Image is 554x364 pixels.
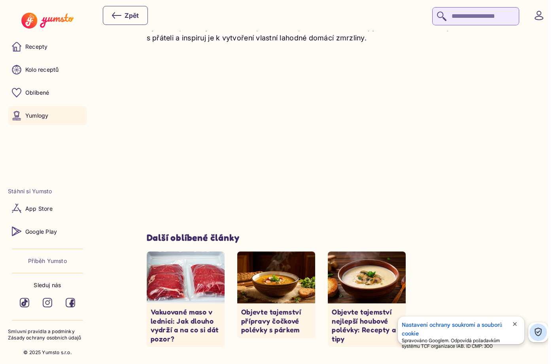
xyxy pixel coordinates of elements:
img: Miska krémové houbové polévky s kousky hub na dřevěném stole. [328,252,406,303]
iframe: Advertisement [144,67,314,208]
a: Zásady ochrany osobních údajů [8,335,87,341]
p: © 2025 Yumsto s.r.o. [23,349,72,356]
a: Miska krémové houbové polévky s kousky hub na dřevěném stole.Objevte tajemství nejlepší houbové p... [328,252,406,347]
p: Google Play [25,228,57,236]
a: Příběh Yumsto [28,257,67,265]
p: Vyzkoušej některý z našich receptů nebo se poděl o své vlastní tipy v komentářích! Sdílej tento č... [147,22,497,43]
a: Recepty [8,37,87,56]
a: App Store [8,199,87,218]
p: Recepty [25,43,47,51]
a: Čočková polévka s plátky párku a čerstvou petrželkouObjevte tajemství přípravy čočkové polévky s ... [237,252,315,338]
p: Vakuované maso v lednici: Jak dlouho vydrží a na co si dát pozor? [151,307,221,343]
img: Yumsto logo [21,13,73,29]
p: App Store [25,205,53,213]
button: Zpět [103,6,148,25]
p: Objevte tajemství přípravy čočkové polévky s párkem [241,307,311,334]
iframe: Advertisement [329,67,499,208]
a: Yumlogy [8,106,87,125]
li: Stáhni si Yumsto [8,187,87,195]
div: Zpět [112,11,139,20]
p: Sleduj nás [34,281,61,289]
a: Oblíbené [8,83,87,102]
img: Čočková polévka s plátky párku a čerstvou petrželkou [237,252,315,303]
a: Vakuované hovězí a kuřecí maso v lednici Vakuované maso v lednici: Jak dlouho vydrží a na co si d... [147,252,225,347]
p: Objevte tajemství nejlepší houbové polévky: Recepty a tipy [332,307,402,343]
p: Yumlogy [25,112,48,120]
h3: Další oblíbené články [147,232,497,244]
a: Smluvní pravidla a podmínky [8,328,87,335]
img: Vakuované hovězí a kuřecí maso v lednici [147,252,225,303]
p: Oblíbené [25,89,49,97]
a: Google Play [8,222,87,241]
a: Kolo receptů [8,60,87,79]
p: Kolo receptů [25,66,59,74]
